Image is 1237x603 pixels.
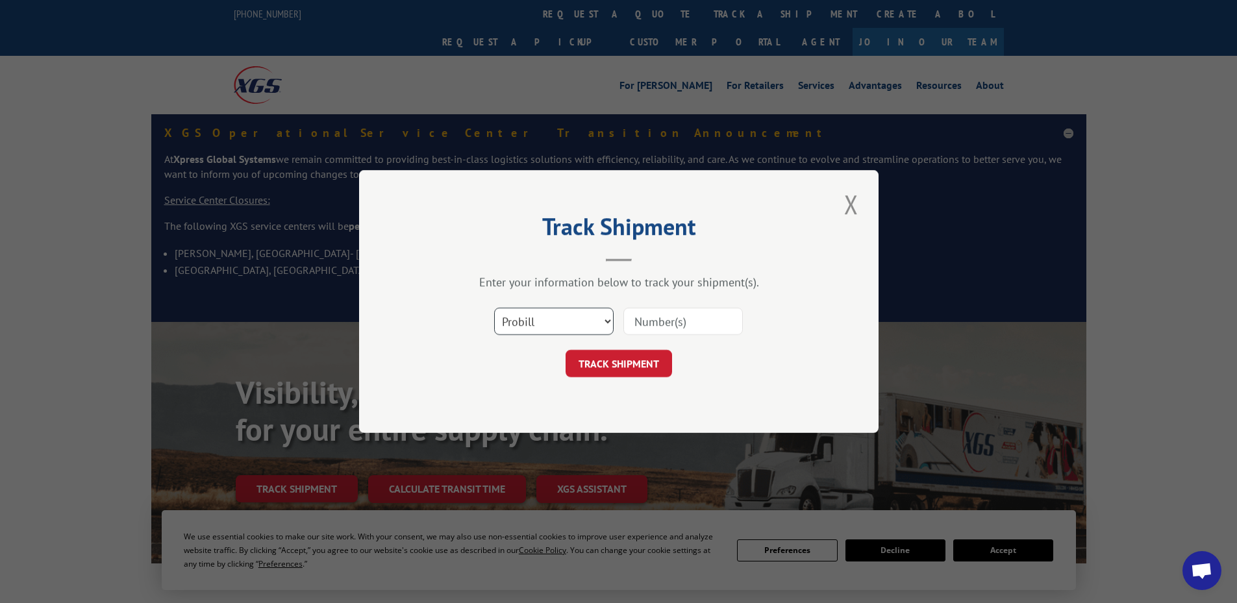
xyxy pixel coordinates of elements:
[623,308,743,335] input: Number(s)
[566,350,672,377] button: TRACK SHIPMENT
[424,275,814,289] div: Enter your information below to track your shipment(s).
[424,217,814,242] h2: Track Shipment
[840,186,862,222] button: Close modal
[1182,551,1221,590] a: Open chat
